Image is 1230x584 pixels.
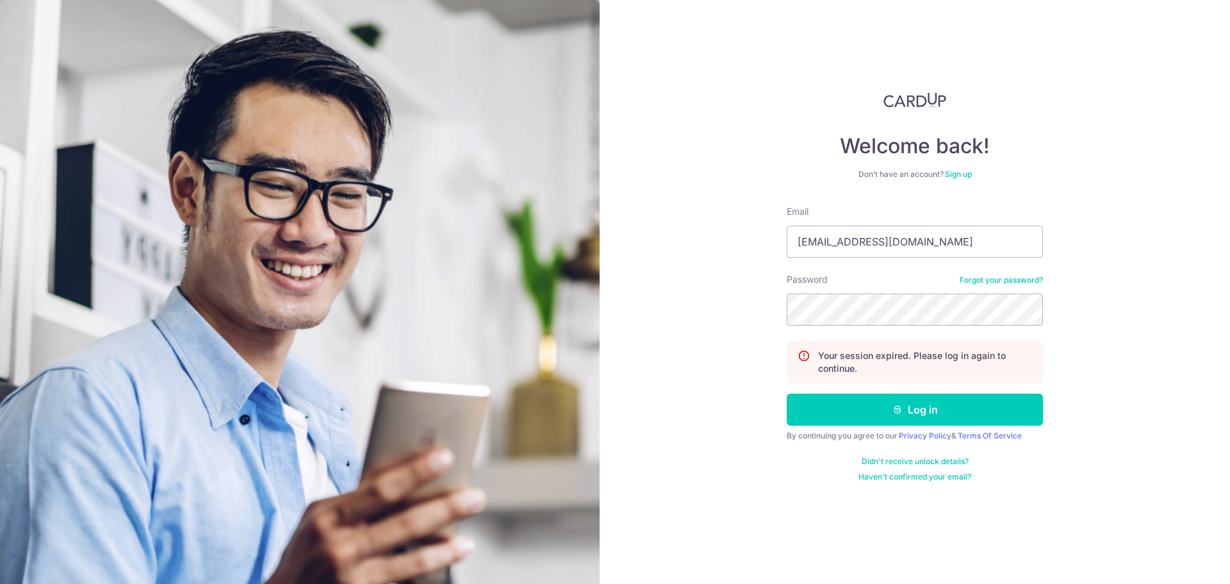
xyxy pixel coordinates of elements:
h4: Welcome back! [787,133,1043,159]
div: By continuing you agree to our & [787,431,1043,441]
a: Forgot your password? [960,275,1043,285]
a: Privacy Policy [899,431,951,440]
a: Didn't receive unlock details? [862,456,969,467]
a: Sign up [945,169,972,179]
button: Log in [787,394,1043,426]
div: Don’t have an account? [787,169,1043,179]
img: CardUp Logo [883,92,946,108]
label: Password [787,273,828,286]
label: Email [787,205,808,218]
a: Haven't confirmed your email? [858,472,971,482]
p: Your session expired. Please log in again to continue. [818,349,1032,375]
input: Enter your Email [787,226,1043,258]
a: Terms Of Service [958,431,1022,440]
